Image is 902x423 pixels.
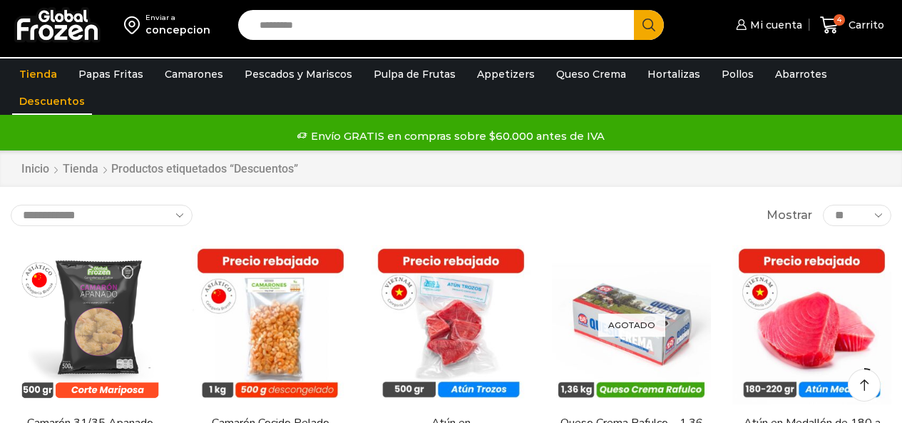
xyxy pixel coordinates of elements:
[21,161,298,178] nav: Breadcrumb
[767,208,812,224] span: Mostrar
[640,61,707,88] a: Hortalizas
[21,161,50,178] a: Inicio
[12,88,92,115] a: Descuentos
[145,23,210,37] div: concepcion
[111,162,298,175] h1: Productos etiquetados “Descuentos”
[470,61,542,88] a: Appetizers
[747,18,802,32] span: Mi cuenta
[732,11,802,39] a: Mi cuenta
[598,313,665,337] p: Agotado
[237,61,359,88] a: Pescados y Mariscos
[834,14,845,26] span: 4
[62,161,99,178] a: Tienda
[845,18,884,32] span: Carrito
[71,61,150,88] a: Papas Fritas
[714,61,761,88] a: Pollos
[634,10,664,40] button: Search button
[768,61,834,88] a: Abarrotes
[124,13,145,37] img: address-field-icon.svg
[549,61,633,88] a: Queso Crema
[11,205,193,226] select: Pedido de la tienda
[158,61,230,88] a: Camarones
[367,61,463,88] a: Pulpa de Frutas
[12,61,64,88] a: Tienda
[145,13,210,23] div: Enviar a
[816,9,888,42] a: 4 Carrito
